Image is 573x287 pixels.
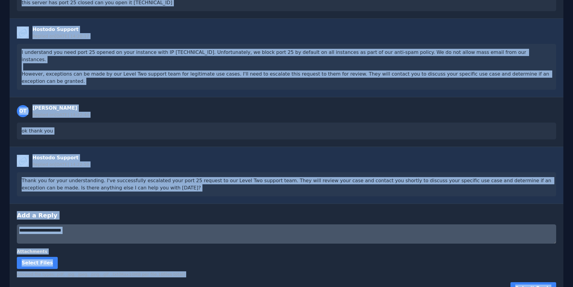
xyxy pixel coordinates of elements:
div: Hostodo Support [32,26,89,33]
div: Allowed file types: .pdf, .jpg, .jpeg, .png, .gif, .txt (Max 10 MB per file, 10 files total) [17,271,556,277]
h3: Add a Reply [17,211,556,220]
img: Staff [17,27,29,39]
span: Select Files [22,260,53,266]
div: Replied on [DATE] 14:22:44 [32,112,89,118]
img: Staff [17,155,29,167]
div: Replied on [DATE] 14:22:59 [32,161,89,167]
label: Attachments [17,248,556,254]
div: [PERSON_NAME] [32,105,89,112]
div: I understand you need port 25 opened on your instance with IP [TECHNICAL_ID]. Unfortunately, we b... [17,44,556,90]
div: Hostodo Support [32,154,89,161]
div: ok thank you [17,123,556,139]
div: OT [17,105,29,117]
div: Thank you for your understanding. I've successfully escalated your port 25 request to our Level T... [17,172,556,196]
div: Replied on [DATE] 14:20:17 [32,33,89,39]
